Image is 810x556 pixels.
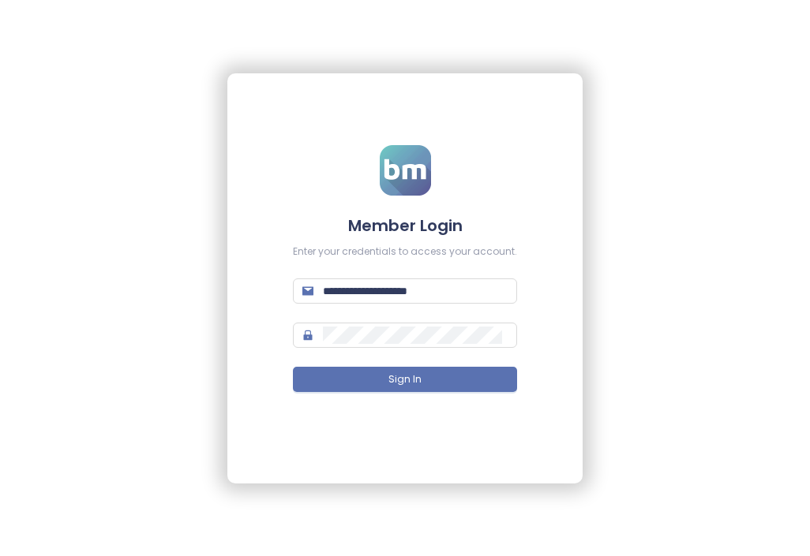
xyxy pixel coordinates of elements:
[388,372,422,387] span: Sign In
[293,367,517,392] button: Sign In
[302,330,313,341] span: lock
[380,145,431,196] img: logo
[302,285,313,297] span: mail
[293,244,517,259] div: Enter your credentials to access your account.
[293,215,517,237] h4: Member Login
